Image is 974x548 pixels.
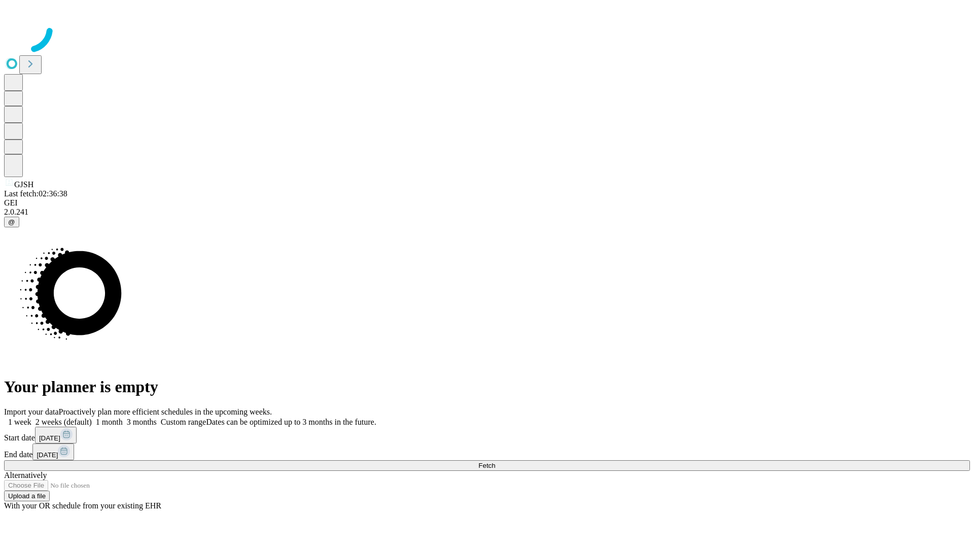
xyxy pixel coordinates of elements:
[39,434,60,442] span: [DATE]
[59,407,272,416] span: Proactively plan more efficient schedules in the upcoming weeks.
[478,462,495,469] span: Fetch
[4,471,47,479] span: Alternatively
[161,418,206,426] span: Custom range
[4,189,67,198] span: Last fetch: 02:36:38
[37,451,58,459] span: [DATE]
[4,378,970,396] h1: Your planner is empty
[35,427,77,443] button: [DATE]
[4,460,970,471] button: Fetch
[206,418,376,426] span: Dates can be optimized up to 3 months in the future.
[4,208,970,217] div: 2.0.241
[127,418,157,426] span: 3 months
[14,180,33,189] span: GJSH
[36,418,92,426] span: 2 weeks (default)
[4,407,59,416] span: Import your data
[96,418,123,426] span: 1 month
[4,491,50,501] button: Upload a file
[8,418,31,426] span: 1 week
[4,443,970,460] div: End date
[4,427,970,443] div: Start date
[4,501,161,510] span: With your OR schedule from your existing EHR
[4,217,19,227] button: @
[8,218,15,226] span: @
[4,198,970,208] div: GEI
[32,443,74,460] button: [DATE]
